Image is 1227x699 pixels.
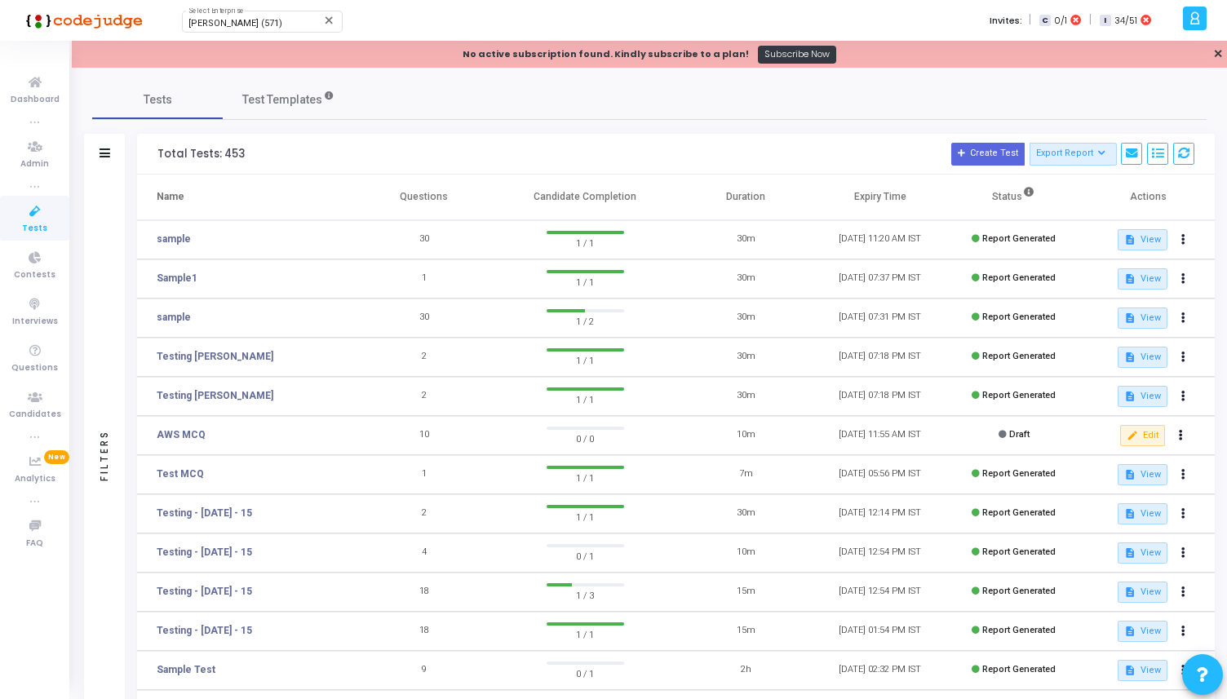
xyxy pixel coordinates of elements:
[990,14,1022,28] label: Invites:
[982,390,1056,400] span: Report Generated
[9,408,61,422] span: Candidates
[679,416,813,455] td: 10m
[157,662,215,677] a: Sample Test
[1118,229,1167,250] button: View
[357,338,491,377] td: 2
[982,507,1056,518] span: Report Generated
[157,349,273,364] a: Testing [PERSON_NAME]
[157,388,273,403] a: Testing [PERSON_NAME]
[1124,234,1136,246] mat-icon: description
[547,234,624,250] span: 1 / 1
[679,299,813,338] td: 30m
[1213,46,1223,63] a: ✕
[679,651,813,690] td: 2h
[1030,143,1117,166] button: Export Report
[1118,660,1167,681] button: View
[758,46,837,64] a: Subscribe Now
[982,625,1056,635] span: Report Generated
[947,175,1081,220] th: Status
[157,271,197,285] a: Sample1
[679,533,813,573] td: 10m
[679,175,813,220] th: Duration
[1118,582,1167,603] button: View
[547,508,624,524] span: 1 / 1
[1124,547,1136,559] mat-icon: description
[137,175,357,220] th: Name
[357,455,491,494] td: 1
[547,586,624,603] span: 1 / 3
[547,430,624,446] span: 0 / 0
[357,259,491,299] td: 1
[1124,665,1136,676] mat-icon: description
[26,537,43,551] span: FAQ
[547,547,624,564] span: 0 / 1
[357,175,491,220] th: Questions
[813,651,946,690] td: [DATE] 02:32 PM IST
[357,494,491,533] td: 2
[188,18,282,29] span: [PERSON_NAME] (571)
[1120,425,1165,446] button: Edit
[547,391,624,407] span: 1 / 1
[1124,508,1136,520] mat-icon: description
[1127,430,1138,441] mat-icon: edit
[951,143,1025,166] button: Create Test
[357,220,491,259] td: 30
[1124,469,1136,480] mat-icon: description
[1124,352,1136,363] mat-icon: description
[1039,15,1050,27] span: C
[11,361,58,375] span: Questions
[982,351,1056,361] span: Report Generated
[679,612,813,651] td: 15m
[157,232,191,246] a: sample
[813,494,946,533] td: [DATE] 12:14 PM IST
[1124,273,1136,285] mat-icon: description
[157,310,191,325] a: sample
[1100,15,1110,27] span: I
[679,494,813,533] td: 30m
[813,175,946,220] th: Expiry Time
[157,545,252,560] a: Testing - [DATE] - 15
[157,584,252,599] a: Testing - [DATE] - 15
[12,315,58,329] span: Interviews
[1118,268,1167,290] button: View
[547,665,624,681] span: 0 / 1
[679,455,813,494] td: 7m
[679,377,813,416] td: 30m
[1029,11,1031,29] span: |
[982,586,1056,596] span: Report Generated
[144,91,172,108] span: Tests
[1124,391,1136,402] mat-icon: description
[157,467,204,481] a: Test MCQ
[14,268,55,282] span: Contests
[1054,14,1067,28] span: 0/1
[547,626,624,642] span: 1 / 1
[547,312,624,329] span: 1 / 2
[1118,464,1167,485] button: View
[1118,386,1167,407] button: View
[813,220,946,259] td: [DATE] 11:20 AM IST
[547,352,624,368] span: 1 / 1
[463,47,749,61] div: No active subscription found. Kindly subscribe to a plan!
[357,299,491,338] td: 30
[357,533,491,573] td: 4
[157,427,206,442] a: AWS MCQ
[813,573,946,612] td: [DATE] 12:54 PM IST
[679,220,813,259] td: 30m
[547,273,624,290] span: 1 / 1
[22,222,47,236] span: Tests
[813,338,946,377] td: [DATE] 07:18 PM IST
[813,612,946,651] td: [DATE] 01:54 PM IST
[1118,503,1167,524] button: View
[982,272,1056,283] span: Report Generated
[357,416,491,455] td: 10
[20,4,143,37] img: logo
[157,623,252,638] a: Testing - [DATE] - 15
[982,664,1056,675] span: Report Generated
[44,450,69,464] span: New
[813,416,946,455] td: [DATE] 11:55 AM IST
[1118,621,1167,642] button: View
[1118,542,1167,564] button: View
[982,468,1056,479] span: Report Generated
[20,157,49,171] span: Admin
[357,573,491,612] td: 18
